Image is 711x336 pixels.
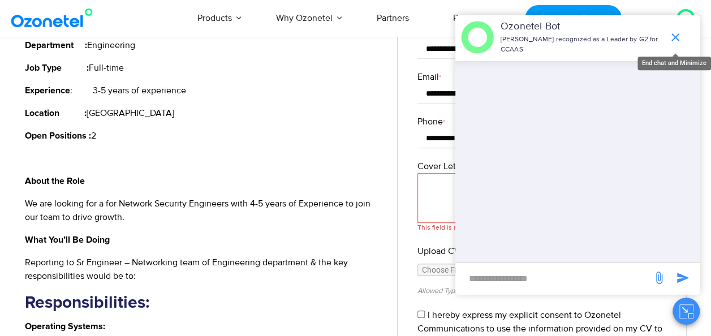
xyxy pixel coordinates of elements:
[648,266,670,289] span: send message
[25,38,381,52] p: Engineering
[25,106,381,120] p: [GEOGRAPHIC_DATA]
[525,5,622,32] a: Request a Demo
[25,84,381,97] p: : 3-5 years of experience
[417,244,666,258] label: Upload CV/Resume
[25,235,110,244] strong: What You’ll Be Doing
[25,41,87,50] strong: Department :
[25,176,85,186] strong: About the Role
[673,298,700,325] button: Close chat
[25,256,381,283] p: Reporting to Sr Engineer – Networking team of Engineering department & the key responsibilities w...
[25,61,381,75] p: Full-time
[637,57,711,71] div: End chat and Minimize
[417,160,666,173] label: Cover Letter
[25,131,91,140] strong: Open Positions :
[25,322,105,331] strong: Operating Systems:
[25,294,149,311] strong: Responsibilities:
[417,70,666,84] label: Email
[461,269,647,289] div: new-msg-input
[417,115,666,128] label: Phone
[461,21,494,54] img: header
[25,129,381,143] p: 2
[25,109,87,118] strong: Location :
[25,86,70,95] strong: Experience
[417,223,666,233] div: This field is required.
[25,63,89,72] strong: Job Type :
[25,197,381,224] p: We are looking for a for Network Security Engineers with 4-5 years of Experience to join our team...
[671,266,694,289] span: send message
[417,286,516,295] small: Allowed Type(s): .pdf, .doc, .docx
[501,19,663,35] p: Ozonetel Bot
[664,26,687,49] span: end chat or minimize
[501,35,663,55] p: [PERSON_NAME] recognized as a Leader by G2 for CCAAS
